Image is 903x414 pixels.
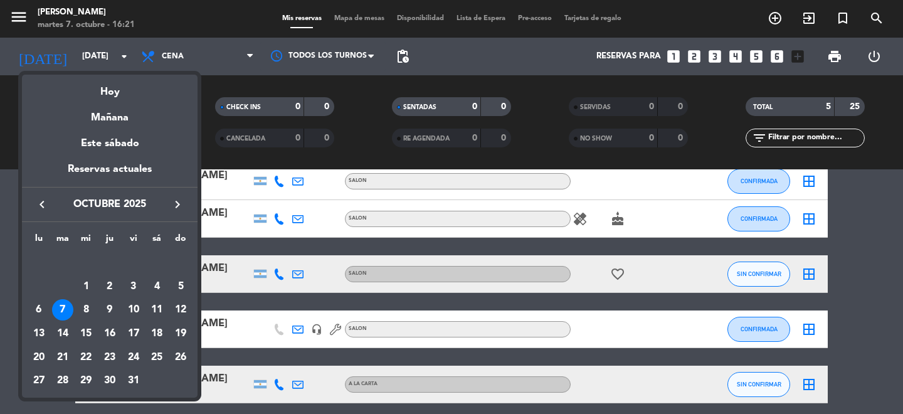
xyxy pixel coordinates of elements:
[75,299,97,321] div: 8
[51,231,75,251] th: martes
[98,299,122,322] td: 9 de octubre de 2025
[51,346,75,369] td: 21 de octubre de 2025
[99,299,120,321] div: 9
[145,299,169,322] td: 11 de octubre de 2025
[170,197,185,212] i: keyboard_arrow_right
[34,197,50,212] i: keyboard_arrow_left
[146,323,167,344] div: 18
[52,347,73,368] div: 21
[123,370,144,391] div: 31
[145,231,169,251] th: sábado
[145,275,169,299] td: 4 de octubre de 2025
[74,369,98,393] td: 29 de octubre de 2025
[52,370,73,391] div: 28
[99,323,120,344] div: 16
[98,231,122,251] th: jueves
[51,322,75,346] td: 14 de octubre de 2025
[74,322,98,346] td: 15 de octubre de 2025
[146,347,167,368] div: 25
[74,231,98,251] th: miércoles
[99,370,120,391] div: 30
[28,347,50,368] div: 20
[75,323,97,344] div: 15
[99,276,120,297] div: 2
[27,369,51,393] td: 27 de octubre de 2025
[75,276,97,297] div: 1
[169,346,193,369] td: 26 de octubre de 2025
[98,322,122,346] td: 16 de octubre de 2025
[51,299,75,322] td: 7 de octubre de 2025
[169,231,193,251] th: domingo
[22,126,198,161] div: Este sábado
[74,299,98,322] td: 8 de octubre de 2025
[123,323,144,344] div: 17
[27,299,51,322] td: 6 de octubre de 2025
[28,299,50,321] div: 6
[22,100,198,126] div: Mañana
[22,161,198,187] div: Reservas actuales
[146,299,167,321] div: 11
[123,276,144,297] div: 3
[53,196,166,213] span: octubre 2025
[28,323,50,344] div: 13
[74,275,98,299] td: 1 de octubre de 2025
[27,251,193,275] td: OCT.
[31,196,53,213] button: keyboard_arrow_left
[98,275,122,299] td: 2 de octubre de 2025
[52,299,73,321] div: 7
[22,75,198,100] div: Hoy
[27,231,51,251] th: lunes
[122,322,145,346] td: 17 de octubre de 2025
[75,347,97,368] div: 22
[122,275,145,299] td: 3 de octubre de 2025
[98,369,122,393] td: 30 de octubre de 2025
[169,299,193,322] td: 12 de octubre de 2025
[122,231,145,251] th: viernes
[27,346,51,369] td: 20 de octubre de 2025
[145,322,169,346] td: 18 de octubre de 2025
[99,347,120,368] div: 23
[122,299,145,322] td: 10 de octubre de 2025
[123,299,144,321] div: 10
[146,276,167,297] div: 4
[98,346,122,369] td: 23 de octubre de 2025
[166,196,189,213] button: keyboard_arrow_right
[170,299,191,321] div: 12
[145,346,169,369] td: 25 de octubre de 2025
[123,347,144,368] div: 24
[122,346,145,369] td: 24 de octubre de 2025
[170,323,191,344] div: 19
[169,322,193,346] td: 19 de octubre de 2025
[27,322,51,346] td: 13 de octubre de 2025
[52,323,73,344] div: 14
[169,275,193,299] td: 5 de octubre de 2025
[51,369,75,393] td: 28 de octubre de 2025
[122,369,145,393] td: 31 de octubre de 2025
[170,276,191,297] div: 5
[75,370,97,391] div: 29
[170,347,191,368] div: 26
[74,346,98,369] td: 22 de octubre de 2025
[28,370,50,391] div: 27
